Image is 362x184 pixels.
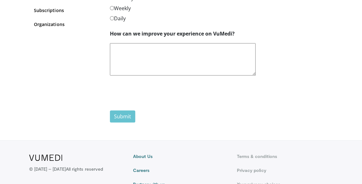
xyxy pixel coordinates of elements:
a: About Us [133,153,229,160]
input: Daily [110,16,114,20]
a: Organizations [34,21,100,28]
label: How can we improve your experience on VuMedi? [110,30,235,37]
iframe: reCAPTCHA [110,81,206,105]
a: Terms & conditions [237,153,333,160]
label: Daily [110,15,126,22]
a: Subscriptions [34,7,100,14]
a: Careers [133,167,229,174]
label: Weekly [110,4,131,12]
a: Privacy policy [237,167,333,174]
p: © [DATE] – [DATE] [29,166,103,172]
img: VuMedi Logo [29,154,62,161]
span: All rights reserved [66,166,103,172]
input: Weekly [110,6,114,10]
